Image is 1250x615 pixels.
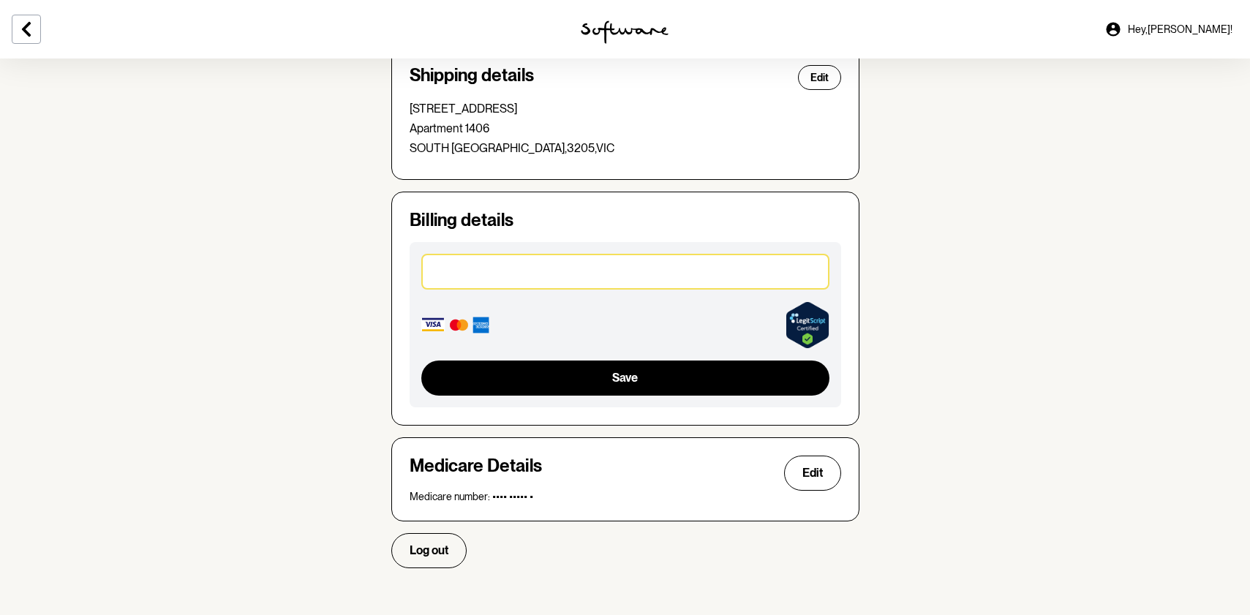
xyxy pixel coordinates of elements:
[410,210,841,231] h4: Billing details
[410,456,542,491] h4: Medicare Details
[1096,12,1241,47] a: Hey,[PERSON_NAME]!
[432,264,819,279] iframe: Secure card payment input frame
[410,141,841,155] p: SOUTH [GEOGRAPHIC_DATA] , 3205 , VIC
[391,533,467,568] button: Log out
[798,65,841,90] button: Edit
[421,361,829,396] button: Save
[410,543,448,557] span: Log out
[784,456,841,491] button: Edit
[802,466,823,480] span: Edit
[421,314,492,336] img: Accepted card types: Visa, Mastercard, Amex
[581,20,669,44] img: software logo
[410,65,534,90] h4: Shipping details
[786,301,829,349] a: Verify LegitScript Approval
[410,102,841,116] p: [STREET_ADDRESS]
[410,491,841,503] p: Medicare number: •••• ••••• •
[810,72,829,84] span: Edit
[1128,23,1232,36] span: Hey, [PERSON_NAME] !
[410,121,841,135] p: Apartment 1406
[786,301,829,349] img: LegitScript approved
